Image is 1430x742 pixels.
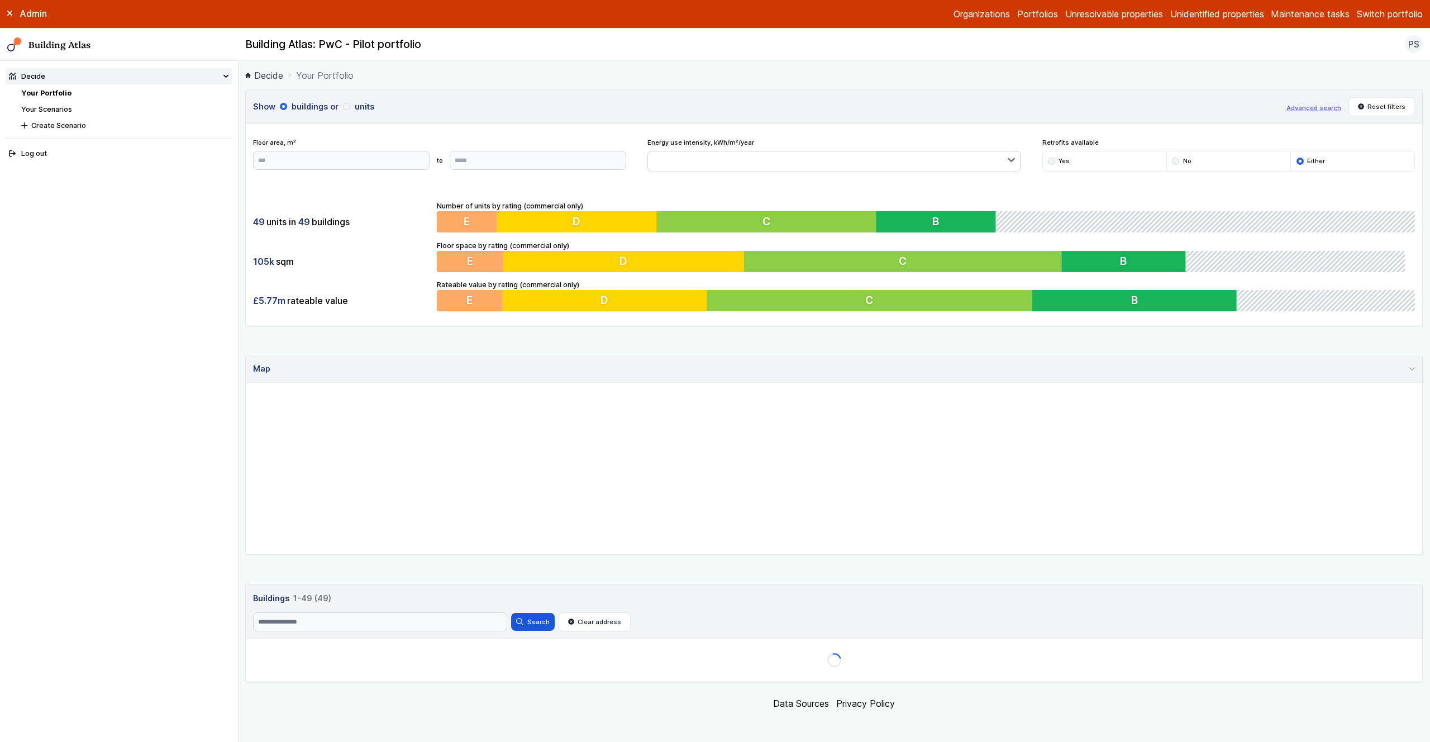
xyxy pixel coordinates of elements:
div: Floor area, m² [253,138,626,169]
a: Unresolvable properties [1065,7,1163,21]
a: Privacy Policy [836,698,895,709]
button: B [876,211,995,232]
summary: Decide [6,68,232,84]
span: 49 [298,216,310,228]
div: Energy use intensity, kWh/m²/year [647,138,1021,172]
span: Your Portfolio [296,69,354,82]
h3: Buildings [250,591,335,607]
span: 105k [253,255,274,268]
span: D [573,215,580,229]
span: Retrofits available [1042,138,1415,147]
a: Buildings 1-49 (49) [253,591,1415,605]
form: to [253,151,626,170]
span: D [622,254,630,268]
button: D [504,251,747,272]
button: Advanced search [1286,103,1341,112]
a: Decide [245,69,283,82]
span: PS [1408,37,1419,51]
button: Search [511,613,555,631]
button: Clear address [559,612,631,631]
button: Reset filters [1348,97,1415,116]
span: C [865,294,873,307]
a: Data Sources [773,698,829,709]
span: B [1131,294,1138,307]
span: 49 [253,216,265,228]
button: E [437,251,504,272]
a: Unidentified properties [1170,7,1264,21]
div: rateable value [253,290,430,311]
button: E [437,211,497,232]
h2: Building Atlas: PwC - Pilot portfolio [245,37,421,52]
button: B [1032,290,1237,311]
a: Organizations [954,7,1010,21]
button: C [747,251,1067,272]
span: D [600,294,608,307]
span: E [464,215,470,229]
button: Create Scenario [18,117,232,134]
div: Decide [9,71,45,82]
button: D [503,290,707,311]
div: sqm [253,251,430,272]
summary: Map [246,355,1422,383]
button: C [656,211,876,232]
a: Portfolios [1017,7,1058,21]
div: units in buildings [253,211,430,232]
span: C [762,215,770,229]
button: C [707,290,1032,311]
button: B [1068,251,1193,272]
button: D [497,211,656,232]
a: Your Portfolio [21,89,71,97]
span: £5.77m [253,294,285,307]
button: Log out [6,146,232,162]
span: B [933,215,940,229]
span: E [466,294,473,307]
button: E [437,290,503,311]
img: main-0bbd2752.svg [7,37,22,52]
button: Switch portfolio [1357,7,1423,21]
span: E [468,254,474,268]
a: Your Scenarios [21,105,72,113]
span: B [1127,254,1134,268]
button: PS [1405,35,1423,53]
h3: Show [253,101,1279,113]
div: Number of units by rating (commercial only) [437,201,1415,233]
span: C [904,254,912,268]
span: 1-49 (49) [293,592,331,605]
a: Maintenance tasks [1271,7,1350,21]
div: Rateable value by rating (commercial only) [437,279,1415,312]
div: Floor space by rating (commercial only) [437,240,1415,273]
